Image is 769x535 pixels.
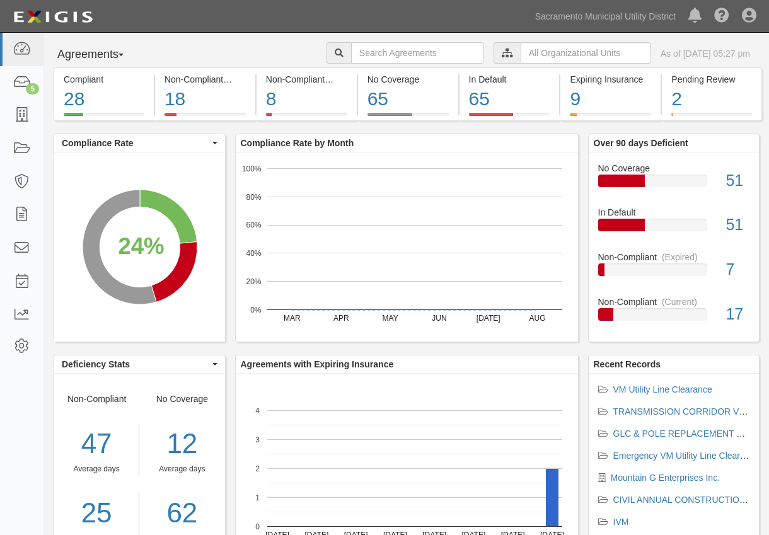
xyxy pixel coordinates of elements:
text: 80% [246,192,261,201]
b: Agreements with Expiring Insurance [241,359,394,369]
a: Non-Compliant(Current)18 [155,113,255,123]
a: Compliant28 [54,113,154,123]
a: Non-Compliant(Expired)7 [598,251,750,296]
text: 0 [255,522,260,531]
input: All Organizational Units [521,42,651,64]
text: 100% [241,164,261,173]
text: 0% [250,305,262,314]
a: IVM [613,517,629,527]
b: Compliance Rate by Month [241,138,354,148]
div: 5 [26,83,39,95]
svg: A chart. [54,152,225,342]
div: 51 [716,214,759,236]
a: Non-Compliant(Expired)8 [257,113,357,123]
div: Non-Compliant (Expired) [266,73,347,86]
button: Agreements [54,42,148,67]
div: 24% [118,230,164,263]
text: AUG [529,314,545,323]
div: Non-Compliant [589,251,760,263]
div: 65 [367,86,449,113]
div: 17 [716,303,759,326]
div: 9 [570,86,651,113]
text: 4 [255,406,260,415]
a: In Default65 [460,113,560,123]
div: In Default [589,206,760,219]
div: 65 [469,86,550,113]
b: Over 90 days Deficient [594,138,688,148]
text: JUN [432,314,446,323]
text: 20% [246,277,261,286]
a: Expiring Insurance9 [560,113,661,123]
div: 8 [266,86,347,113]
a: No Coverage51 [598,162,750,207]
a: Mountain G Enterprises Inc. [611,473,720,483]
div: In Default [469,73,550,86]
div: 7 [716,258,759,281]
text: 40% [246,249,261,258]
text: 60% [246,221,261,229]
div: No Coverage [367,73,449,86]
a: Non-Compliant(Current)17 [598,296,750,331]
button: Deficiency Stats [54,355,225,373]
div: Compliant [64,73,144,86]
img: logo-5460c22ac91f19d4615b14bd174203de0afe785f0fc80cf4dbbc73dc1793850b.png [9,6,96,28]
div: Expiring Insurance [570,73,651,86]
text: MAR [284,314,301,323]
a: No Coverage65 [358,113,458,123]
div: 2 [671,86,752,113]
div: (Current) [662,296,697,308]
span: Compliance Rate [62,137,209,149]
i: Help Center - Complianz [714,9,729,24]
text: MAY [382,314,398,323]
text: [DATE] [476,314,500,323]
div: Non-Compliant [589,296,760,308]
input: Search Agreements [351,42,484,64]
a: VM Utility Line Clearance [613,384,712,394]
div: No Coverage [589,162,760,175]
a: CIVIL ANNUAL CONSTRUCTION 2022 [613,495,768,505]
div: 28 [64,86,144,113]
a: Sacramento Municipal Utility District [529,4,682,29]
div: 51 [716,170,759,192]
div: 47 [54,424,139,464]
text: APR [333,314,349,323]
span: Deficiency Stats [62,358,209,371]
button: Compliance Rate [54,134,225,152]
div: 18 [165,86,246,113]
div: Average days [149,464,215,475]
div: Non-Compliant (Current) [165,73,246,86]
div: Pending Review [671,73,752,86]
a: In Default51 [598,206,750,251]
svg: A chart. [236,152,578,342]
a: 62 [149,493,215,533]
a: 25 [54,493,139,533]
text: 1 [255,493,260,502]
a: Pending Review2 [662,113,762,123]
text: 2 [255,464,260,473]
div: Average days [54,464,139,475]
div: As of [DATE] 05:27 pm [661,47,750,60]
text: 3 [255,435,260,444]
b: Recent Records [594,359,661,369]
div: 12 [149,424,215,464]
div: (Expired) [662,251,698,263]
